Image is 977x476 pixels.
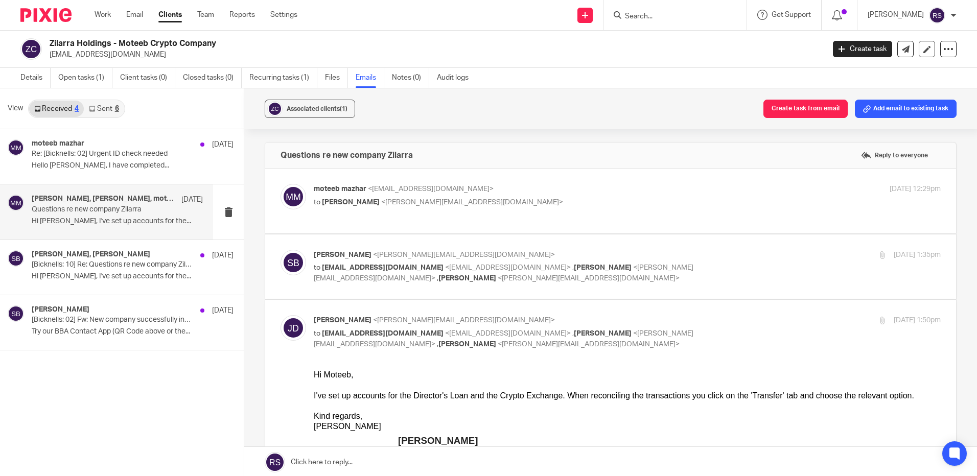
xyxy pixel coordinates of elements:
div: 4 [75,105,79,112]
input: Search [624,12,716,21]
h2: Zilarra Holdings - Moteeb Crypto Company [50,38,664,49]
a: [URL][DOMAIN_NAME] [84,123,242,138]
span: to [314,264,320,271]
img: svg%3E [8,195,24,211]
span: , [437,341,438,348]
button: Add email to existing task [855,100,957,118]
a: Received4 [29,101,84,117]
span: [PERSON_NAME] [574,330,632,337]
span: [EMAIL_ADDRESS][DOMAIN_NAME] [322,264,444,271]
h4: [PERSON_NAME], [PERSON_NAME] [32,250,150,259]
div: 6 [115,105,119,112]
span: , Bournemouth, BH8 0AA [84,100,150,114]
span: <[EMAIL_ADDRESS][DOMAIN_NAME]> [368,185,494,193]
span: (1) [340,106,347,112]
img: svg%3E [8,250,24,267]
span: [PERSON_NAME] [438,341,496,348]
p: [Bicknells: 02] Fw: New company successfully incorporated ZILARRA HOLDINGS LIMITED [32,316,193,324]
span: Book a Meeting [84,85,255,123]
span: <[PERSON_NAME][EMAIL_ADDRESS][DOMAIN_NAME]> [498,341,680,348]
span: <[PERSON_NAME][EMAIL_ADDRESS][DOMAIN_NAME]> [314,264,693,282]
h4: [PERSON_NAME], [PERSON_NAME], moteeb mazhar [32,195,176,203]
a: Emails [356,68,384,88]
span: Use our Client Request Form - its better than e mail [84,123,224,130]
span: , [572,330,574,337]
p: [EMAIL_ADDRESS][DOMAIN_NAME] [50,50,818,60]
span: moteeb mazhar [314,185,366,193]
a: Team [197,10,214,20]
span: [PERSON_NAME] [314,317,371,324]
p: [DATE] [212,139,234,150]
span: <[PERSON_NAME][EMAIL_ADDRESS][DOMAIN_NAME]> [373,251,555,258]
span: , [437,275,438,282]
a: Closed tasks (0) [183,68,242,88]
span: [EMAIL_ADDRESS][DOMAIN_NAME] [322,330,444,337]
span: to [314,199,320,206]
p: [Bicknells: 10] Re: Questions re new company Zilarra [32,260,193,269]
a: Clients [158,10,182,20]
a: 07967 735603 [104,455,144,462]
p: [DATE] 1:35pm [894,250,941,260]
a: 01202 025252 Extn 1 [103,85,161,92]
span: Blog [1,164,71,180]
span: Associated clients [287,106,347,112]
a: Sent6 [84,101,124,117]
a: Email [126,10,143,20]
p: [DATE] [212,250,234,260]
p: [DATE] [181,195,203,205]
a: [URL][DOMAIN_NAME] [127,114,199,122]
img: svg%3E [281,250,306,275]
a: Details [20,68,51,88]
span: View [8,103,23,114]
a: Audit logs [437,68,476,88]
strong: [PERSON_NAME] [84,65,165,76]
h4: Questions re new company Zilarra [281,150,413,160]
a: Settings [270,10,297,20]
span: <[EMAIL_ADDRESS][DOMAIN_NAME]> [445,330,571,337]
span: mobile. • phone. [84,455,224,462]
img: Progressive Approved Accountant.png [188,149,258,196]
span: [PERSON_NAME] [574,264,632,271]
a: 01202 025252 Extn 2 [166,455,224,462]
a: Files [325,68,348,88]
p: [DATE] 12:29pm [890,184,941,195]
a: [URL][DOMAIN_NAME] [192,422,278,431]
span: [PERSON_NAME] [314,251,371,258]
p: [PERSON_NAME] [868,10,924,20]
span: phone. [84,85,161,92]
h4: moteeb mazhar [32,139,84,148]
a: Work [95,10,111,20]
h4: [PERSON_NAME] [32,305,89,314]
img: svg%3E [929,7,945,23]
label: Reply to everyone [858,148,931,163]
a: [PERSON_NAME][EMAIL_ADDRESS][DOMAIN_NAME] [101,92,255,100]
a: Notes (0) [392,68,429,88]
img: Pixie [20,8,72,22]
img: svg%3E [20,38,42,60]
p: [DATE] 1:50pm [894,315,941,326]
a: [PERSON_NAME][EMAIL_ADDRESS][DOMAIN_NAME] [101,463,255,470]
p: Try our BBA Contact App (QR Code above or the... [32,327,234,336]
a: Reports [229,10,255,20]
span: <[PERSON_NAME][EMAIL_ADDRESS][DOMAIN_NAME]> [498,275,680,282]
span: <[EMAIL_ADDRESS][DOMAIN_NAME]> [445,264,571,271]
a: Client tasks (0) [120,68,175,88]
p: Hi [PERSON_NAME], I've set up accounts for the... [32,217,203,226]
span: , [572,264,574,271]
span: email. [STREET_ADDRESS] [84,92,255,107]
span: [PERSON_NAME] [438,275,496,282]
strong: [PERSON_NAME] [84,436,165,446]
img: emails [84,149,181,186]
a: Open tasks (1) [58,68,112,88]
p: Hello [PERSON_NAME], I have completed... [32,161,234,170]
img: svg%3E [8,305,24,322]
a: [URL][DOMAIN_NAME] [507,422,593,431]
span: <[PERSON_NAME][EMAIL_ADDRESS][DOMAIN_NAME]> [314,330,693,348]
a: [DOMAIN_NAME] [14,173,69,180]
img: svg%3E [8,139,24,156]
span: [PERSON_NAME] [322,199,380,206]
span: <[PERSON_NAME][EMAIL_ADDRESS][DOMAIN_NAME]> [373,317,555,324]
img: svg%3E [267,101,283,116]
span: Get Support [772,11,811,18]
p: Re: [Bicknells: 02] Urgent ID check needed [32,150,193,158]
